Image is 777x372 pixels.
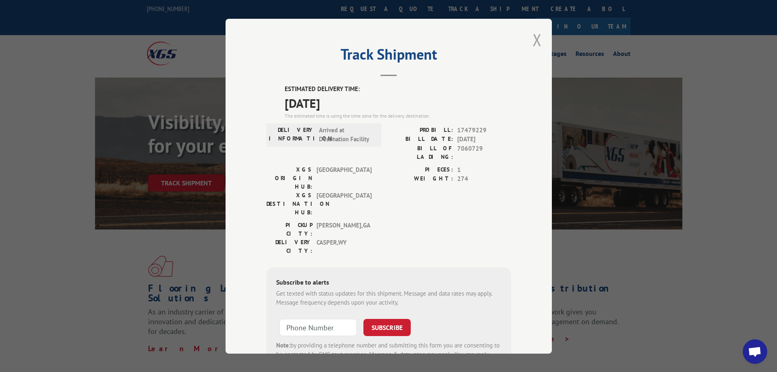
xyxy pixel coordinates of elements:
[389,135,453,144] label: BILL DATE:
[266,191,312,216] label: XGS DESTINATION HUB:
[457,165,511,174] span: 1
[457,144,511,161] span: 7060729
[389,165,453,174] label: PIECES:
[269,125,315,144] label: DELIVERY INFORMATION:
[317,165,372,191] span: [GEOGRAPHIC_DATA]
[317,221,372,238] span: [PERSON_NAME] , GA
[457,174,511,184] span: 274
[285,112,511,119] div: The estimated time is using the time zone for the delivery destination.
[363,319,411,336] button: SUBSCRIBE
[389,125,453,135] label: PROBILL:
[279,319,357,336] input: Phone Number
[285,85,511,94] label: ESTIMATED DELIVERY TIME:
[317,191,372,216] span: [GEOGRAPHIC_DATA]
[276,341,501,368] div: by providing a telephone number and submitting this form you are consenting to be contacted by SM...
[457,125,511,135] span: 17479229
[457,135,511,144] span: [DATE]
[533,29,542,51] button: Close modal
[266,238,312,255] label: DELIVERY CITY:
[276,289,501,307] div: Get texted with status updates for this shipment. Message and data rates may apply. Message frequ...
[266,165,312,191] label: XGS ORIGIN HUB:
[317,238,372,255] span: CASPER , WY
[319,125,374,144] span: Arrived at Destination Facility
[276,341,290,349] strong: Note:
[389,174,453,184] label: WEIGHT:
[266,221,312,238] label: PICKUP CITY:
[266,49,511,64] h2: Track Shipment
[389,144,453,161] label: BILL OF LADING:
[276,277,501,289] div: Subscribe to alerts
[285,94,511,112] span: [DATE]
[743,339,767,364] div: Open chat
